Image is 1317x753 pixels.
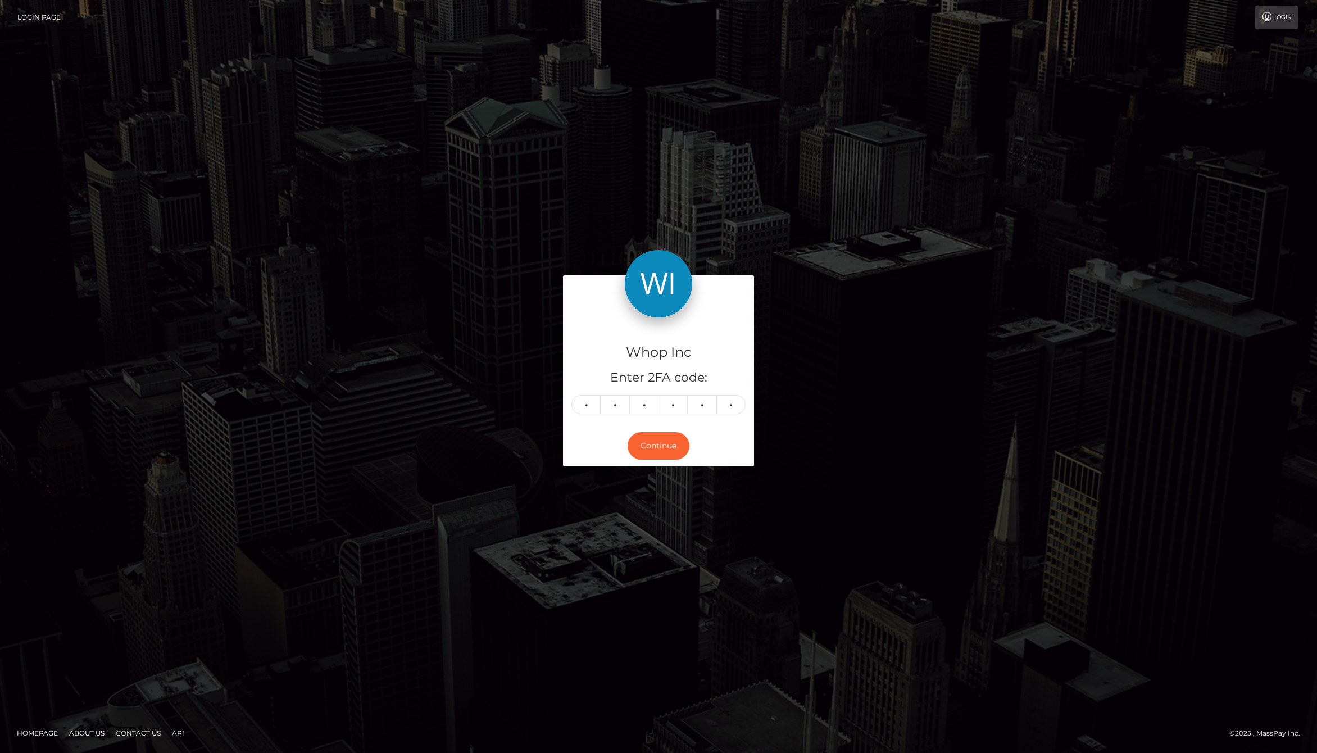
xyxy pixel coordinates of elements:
a: Contact Us [111,724,165,742]
a: About Us [65,724,109,742]
button: Continue [628,432,689,460]
a: Homepage [12,724,62,742]
img: Whop Inc [625,250,692,317]
a: API [167,724,189,742]
a: Login [1255,6,1298,29]
a: Login Page [17,6,61,29]
h5: Enter 2FA code: [571,369,746,387]
div: © 2025 , MassPay Inc. [1229,727,1309,740]
h4: Whop Inc [571,343,746,362]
